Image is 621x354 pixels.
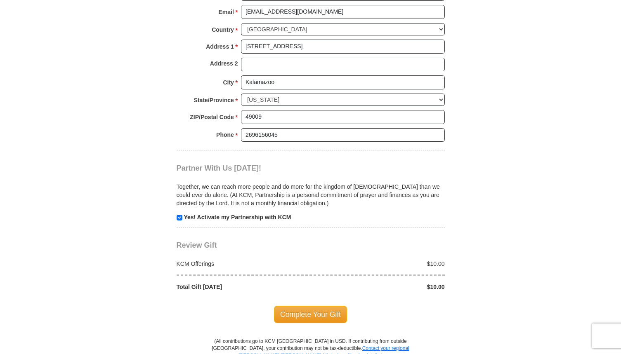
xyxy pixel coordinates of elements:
div: $10.00 [311,260,449,268]
span: Partner With Us [DATE]! [177,164,262,172]
strong: ZIP/Postal Code [190,111,234,123]
strong: Country [212,24,234,35]
strong: Phone [216,129,234,141]
div: Total Gift [DATE] [172,283,311,291]
p: Together, we can reach more people and do more for the kingdom of [DEMOGRAPHIC_DATA] than we coul... [177,183,445,207]
strong: Email [219,6,234,18]
span: Review Gift [177,241,217,249]
strong: Address 2 [210,58,238,69]
strong: Address 1 [206,41,234,52]
strong: Yes! Activate my Partnership with KCM [184,214,291,220]
div: KCM Offerings [172,260,311,268]
div: $10.00 [311,283,449,291]
strong: City [223,77,234,88]
span: Complete Your Gift [274,306,347,323]
strong: State/Province [194,94,234,106]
